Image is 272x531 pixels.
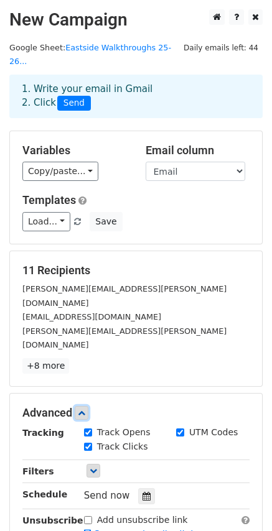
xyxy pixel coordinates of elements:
[22,144,127,157] h5: Variables
[9,9,263,30] h2: New Campaign
[146,144,250,157] h5: Email column
[97,426,151,439] label: Track Opens
[179,43,263,52] a: Daily emails left: 44
[97,514,188,527] label: Add unsubscribe link
[9,43,171,67] a: Eastside Walkthroughs 25-26...
[57,96,91,111] span: Send
[22,212,70,231] a: Load...
[22,162,98,181] a: Copy/paste...
[22,264,250,277] h5: 11 Recipients
[97,440,148,453] label: Track Clicks
[22,515,83,525] strong: Unsubscribe
[90,212,122,231] button: Save
[179,41,263,55] span: Daily emails left: 44
[22,358,69,374] a: +8 more
[22,406,250,420] h5: Advanced
[12,82,260,111] div: 1. Write your email in Gmail 2. Click
[22,428,64,438] strong: Tracking
[9,43,171,67] small: Google Sheet:
[189,426,238,439] label: UTM Codes
[22,326,227,350] small: [PERSON_NAME][EMAIL_ADDRESS][PERSON_NAME][DOMAIN_NAME]
[22,466,54,476] strong: Filters
[22,312,161,321] small: [EMAIL_ADDRESS][DOMAIN_NAME]
[22,284,227,308] small: [PERSON_NAME][EMAIL_ADDRESS][PERSON_NAME][DOMAIN_NAME]
[84,490,130,501] span: Send now
[22,489,67,499] strong: Schedule
[22,193,76,206] a: Templates
[210,471,272,531] iframe: Chat Widget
